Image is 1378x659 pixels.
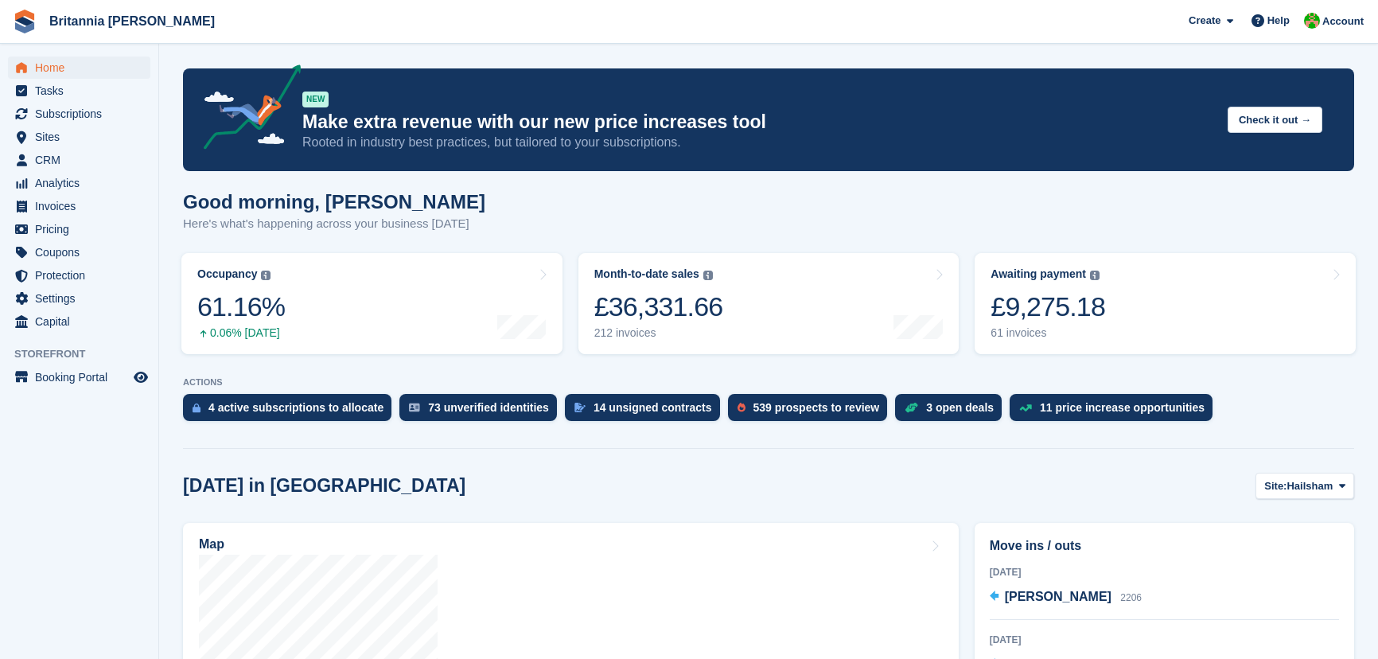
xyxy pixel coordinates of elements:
button: Check it out → [1228,107,1322,133]
h2: Map [199,537,224,552]
a: [PERSON_NAME] 2206 [990,587,1142,608]
span: Storefront [14,346,158,362]
p: ACTIONS [183,377,1354,388]
span: CRM [35,149,130,171]
span: 2206 [1120,592,1142,603]
span: Booking Portal [35,366,130,388]
div: 3 open deals [926,401,994,414]
div: NEW [302,92,329,107]
p: Make extra revenue with our new price increases tool [302,111,1215,134]
div: Awaiting payment [991,267,1086,281]
span: Site: [1264,478,1287,494]
a: menu [8,172,150,194]
span: Protection [35,264,130,287]
h2: Move ins / outs [990,536,1339,556]
span: Account [1322,14,1364,29]
div: [DATE] [990,565,1339,579]
span: Create [1189,13,1220,29]
div: Occupancy [197,267,257,281]
span: Tasks [35,80,130,102]
a: menu [8,264,150,287]
span: Subscriptions [35,103,130,125]
span: Settings [35,287,130,310]
div: 61 invoices [991,326,1105,340]
a: Britannia [PERSON_NAME] [43,8,221,34]
img: prospect-51fa495bee0391a8d652442698ab0144808aea92771e9ea1ae160a38d050c398.svg [738,403,745,412]
a: 14 unsigned contracts [565,394,728,429]
a: menu [8,366,150,388]
p: Rooted in industry best practices, but tailored to your subscriptions. [302,134,1215,151]
a: menu [8,195,150,217]
span: [PERSON_NAME] [1005,590,1111,603]
img: Wendy Thorp [1304,13,1320,29]
a: 4 active subscriptions to allocate [183,394,399,429]
div: £9,275.18 [991,291,1105,323]
a: menu [8,287,150,310]
a: Month-to-date sales £36,331.66 212 invoices [578,253,960,354]
a: menu [8,149,150,171]
span: Help [1267,13,1290,29]
img: icon-info-grey-7440780725fd019a000dd9b08b2336e03edf1995a4989e88bcd33f0948082b44.svg [1090,271,1100,280]
div: 61.16% [197,291,285,323]
img: deal-1b604bf984904fb50ccaf53a9ad4b4a5d6e5aea283cecdc64d6e3604feb123c2.svg [905,402,918,413]
span: Coupons [35,241,130,263]
div: £36,331.66 [594,291,723,323]
p: Here's what's happening across your business [DATE] [183,215,485,233]
img: icon-info-grey-7440780725fd019a000dd9b08b2336e03edf1995a4989e88bcd33f0948082b44.svg [703,271,713,280]
div: 73 unverified identities [428,401,549,414]
span: Invoices [35,195,130,217]
div: 0.06% [DATE] [197,326,285,340]
h2: [DATE] in [GEOGRAPHIC_DATA] [183,475,465,497]
div: [DATE] [990,633,1339,647]
a: menu [8,218,150,240]
a: 11 price increase opportunities [1010,394,1220,429]
div: Month-to-date sales [594,267,699,281]
a: 73 unverified identities [399,394,565,429]
h1: Good morning, [PERSON_NAME] [183,191,485,213]
img: stora-icon-8386f47178a22dfd0bd8f6a31ec36ba5ce8667c1dd55bd0f319d3a0aa187defe.svg [13,10,37,33]
a: Preview store [131,368,150,387]
div: 539 prospects to review [753,401,880,414]
img: price_increase_opportunities-93ffe204e8149a01c8c9dc8f82e8f89637d9d84a8eef4429ea346261dce0b2c0.svg [1019,404,1032,411]
span: Sites [35,126,130,148]
span: Pricing [35,218,130,240]
a: menu [8,103,150,125]
a: Occupancy 61.16% 0.06% [DATE] [181,253,562,354]
span: Hailsham [1287,478,1333,494]
span: Capital [35,310,130,333]
div: 14 unsigned contracts [594,401,712,414]
div: 4 active subscriptions to allocate [208,401,383,414]
span: Home [35,57,130,79]
a: Awaiting payment £9,275.18 61 invoices [975,253,1356,354]
a: menu [8,310,150,333]
a: menu [8,126,150,148]
a: menu [8,241,150,263]
a: 539 prospects to review [728,394,896,429]
div: 11 price increase opportunities [1040,401,1205,414]
a: menu [8,80,150,102]
img: verify_identity-adf6edd0f0f0b5bbfe63781bf79b02c33cf7c696d77639b501bdc392416b5a36.svg [409,403,420,412]
img: contract_signature_icon-13c848040528278c33f63329250d36e43548de30e8caae1d1a13099fd9432cc5.svg [574,403,586,412]
img: icon-info-grey-7440780725fd019a000dd9b08b2336e03edf1995a4989e88bcd33f0948082b44.svg [261,271,271,280]
span: Analytics [35,172,130,194]
button: Site: Hailsham [1255,473,1354,499]
a: 3 open deals [895,394,1010,429]
img: price-adjustments-announcement-icon-8257ccfd72463d97f412b2fc003d46551f7dbcb40ab6d574587a9cd5c0d94... [190,64,302,155]
div: 212 invoices [594,326,723,340]
img: active_subscription_to_allocate_icon-d502201f5373d7db506a760aba3b589e785aa758c864c3986d89f69b8ff3... [193,403,200,413]
a: menu [8,57,150,79]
